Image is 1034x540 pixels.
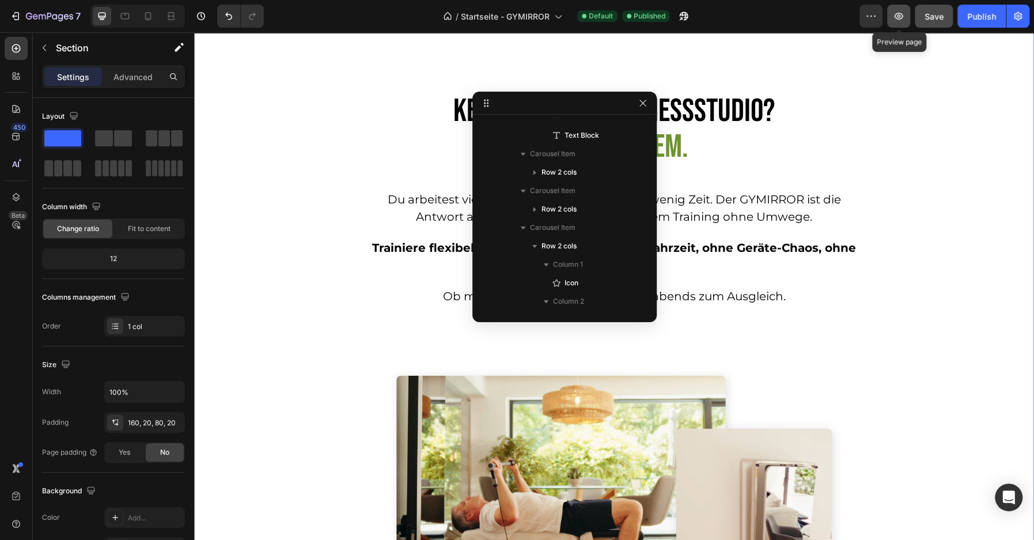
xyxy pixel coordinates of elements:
[915,5,953,28] button: Save
[176,255,664,273] p: Ob morgens vor dem Meeting oder abends zum Ausgleich.
[967,10,996,22] div: Publish
[565,277,578,289] span: Icon
[119,447,130,458] span: Yes
[178,209,662,240] strong: Trainiere flexibel und kompromisslos – ohne Fahrzeit, ohne Geräte-Chaos, ohne Ausreden.
[9,211,28,220] div: Beta
[128,224,171,234] span: Fit to content
[461,10,550,22] span: Startseite - GYMIRROR
[128,513,182,523] div: Add...
[113,71,153,83] p: Advanced
[541,167,577,178] span: Row 2 cols
[75,9,81,23] p: 7
[44,251,183,267] div: 12
[11,123,28,132] div: 450
[530,148,575,160] span: Carousel Item
[42,290,132,305] div: Columns management
[346,96,494,134] span: Kein Problem.
[565,130,599,141] span: Text Block
[456,10,459,22] span: /
[42,321,61,331] div: Order
[128,322,182,332] div: 1 col
[176,158,664,193] p: Du arbeitest viel, hast hohe Ansprüche – und wenig Zeit. Der GYMIRROR ist die Antwort auf dein Be...
[925,12,944,21] span: Save
[5,5,86,28] button: 7
[995,484,1022,511] div: Open Intercom Messenger
[42,387,61,397] div: Width
[42,484,98,499] div: Background
[160,447,169,458] span: No
[541,240,577,252] span: Row 2 cols
[589,11,613,21] span: Default
[530,185,575,197] span: Carousel Item
[541,203,577,215] span: Row 2 cols
[57,224,99,234] span: Change ratio
[634,11,665,21] span: Published
[957,5,1006,28] button: Publish
[42,357,73,373] div: Size
[128,418,182,428] div: 160, 20, 80, 20
[56,41,150,55] p: Section
[42,417,69,428] div: Padding
[42,109,81,124] div: Layout
[530,222,575,233] span: Carousel Item
[217,5,264,28] div: Undo/Redo
[42,199,103,215] div: Column width
[194,32,1034,540] iframe: Design area
[42,447,98,458] div: Page padding
[553,296,584,307] span: Column 2
[42,512,60,523] div: Color
[553,259,583,270] span: Column 1
[57,71,89,83] p: Settings
[105,382,184,402] input: Auto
